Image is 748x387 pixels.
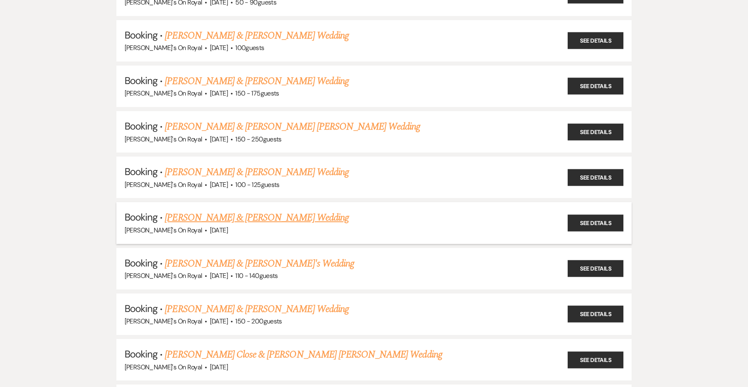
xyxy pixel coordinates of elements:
[125,165,157,178] span: Booking
[210,43,228,52] span: [DATE]
[125,120,157,132] span: Booking
[125,302,157,315] span: Booking
[568,32,623,49] a: See Details
[125,29,157,41] span: Booking
[125,43,202,52] span: [PERSON_NAME]'s On Royal
[235,271,277,280] span: 110 - 140 guests
[235,135,281,143] span: 150 - 250 guests
[210,180,228,189] span: [DATE]
[125,226,202,234] span: [PERSON_NAME]'s On Royal
[125,363,202,371] span: [PERSON_NAME]'s On Royal
[235,180,279,189] span: 100 - 125 guests
[125,271,202,280] span: [PERSON_NAME]'s On Royal
[165,302,348,316] a: [PERSON_NAME] & [PERSON_NAME] Wedding
[210,89,228,98] span: [DATE]
[125,180,202,189] span: [PERSON_NAME]'s On Royal
[568,169,623,186] a: See Details
[210,363,228,371] span: [DATE]
[210,226,228,234] span: [DATE]
[235,43,264,52] span: 100 guests
[165,74,348,89] a: [PERSON_NAME] & [PERSON_NAME] Wedding
[210,271,228,280] span: [DATE]
[165,119,420,134] a: [PERSON_NAME] & [PERSON_NAME] [PERSON_NAME] Wedding
[125,135,202,143] span: [PERSON_NAME]'s On Royal
[210,317,228,326] span: [DATE]
[235,89,279,98] span: 150 - 175 guests
[568,306,623,323] a: See Details
[165,256,354,271] a: [PERSON_NAME] & [PERSON_NAME]'s Wedding
[125,89,202,98] span: [PERSON_NAME]'s On Royal
[568,351,623,368] a: See Details
[165,347,442,362] a: [PERSON_NAME] Close & [PERSON_NAME] [PERSON_NAME] Wedding
[568,215,623,232] a: See Details
[568,260,623,277] a: See Details
[165,28,348,43] a: [PERSON_NAME] & [PERSON_NAME] Wedding
[125,317,202,326] span: [PERSON_NAME]'s On Royal
[568,123,623,140] a: See Details
[125,257,157,269] span: Booking
[210,135,228,143] span: [DATE]
[165,210,348,225] a: [PERSON_NAME] & [PERSON_NAME] Wedding
[125,74,157,87] span: Booking
[165,165,348,180] a: [PERSON_NAME] & [PERSON_NAME] Wedding
[125,348,157,360] span: Booking
[235,317,282,326] span: 150 - 200 guests
[568,78,623,95] a: See Details
[125,211,157,223] span: Booking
